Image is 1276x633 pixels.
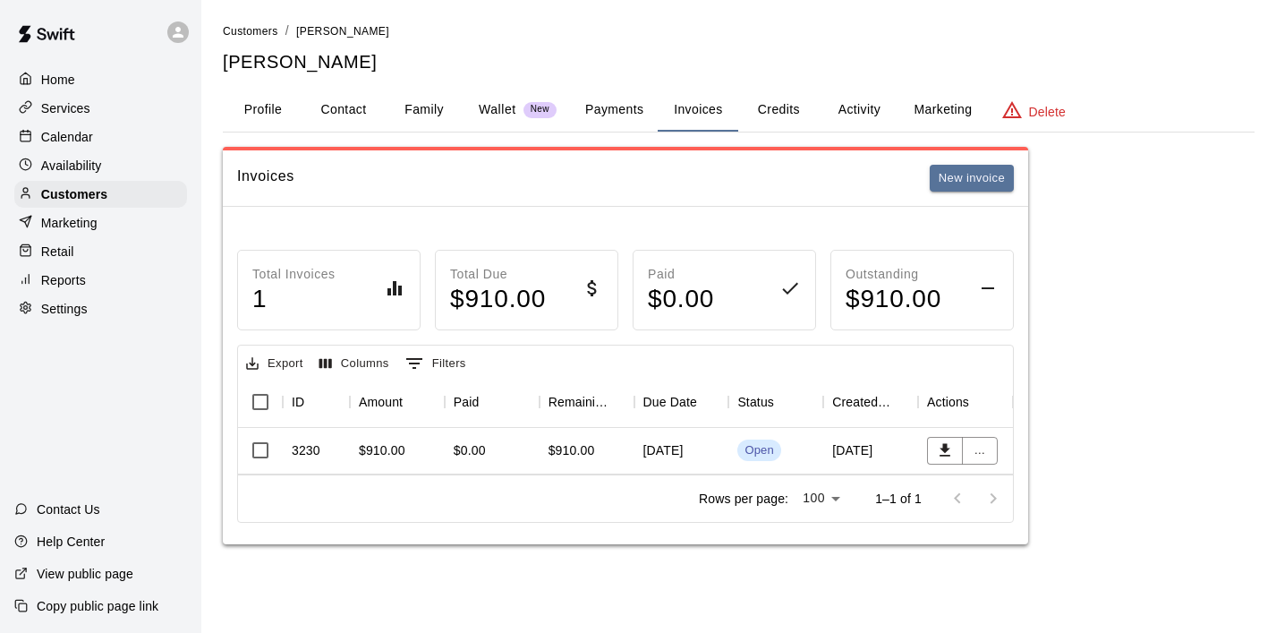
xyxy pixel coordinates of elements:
[899,89,986,132] button: Marketing
[303,89,384,132] button: Contact
[609,389,634,415] button: Sort
[819,89,899,132] button: Activity
[223,23,278,38] a: Customers
[571,89,658,132] button: Payments
[14,66,187,93] a: Home
[41,128,93,146] p: Calendar
[223,21,1255,41] nav: breadcrumb
[292,441,320,459] div: 3230
[14,210,187,236] a: Marketing
[549,441,595,459] div: $910.00
[14,95,187,122] a: Services
[403,389,428,415] button: Sort
[237,165,294,192] h6: Invoices
[875,490,922,508] p: 1–1 of 1
[846,284,941,315] h4: $ 910.00
[223,25,278,38] span: Customers
[445,377,540,427] div: Paid
[969,389,994,415] button: Sort
[252,265,336,284] p: Total Invoices
[384,89,464,132] button: Family
[14,152,187,179] a: Availability
[697,389,722,415] button: Sort
[738,89,819,132] button: Credits
[14,267,187,294] a: Reports
[832,377,893,427] div: Created On
[292,377,304,427] div: ID
[450,265,546,284] p: Total Due
[454,377,480,427] div: Paid
[454,441,486,459] div: $0.00
[296,25,389,38] span: [PERSON_NAME]
[41,157,102,175] p: Availability
[223,50,1255,74] h5: [PERSON_NAME]
[14,238,187,265] a: Retail
[14,124,187,150] a: Calendar
[634,377,729,427] div: Due Date
[479,389,504,415] button: Sort
[479,100,516,119] p: Wallet
[37,533,105,551] p: Help Center
[927,437,963,465] button: Download PDF
[41,185,107,203] p: Customers
[634,428,729,475] div: [DATE]
[846,265,941,284] p: Outstanding
[962,437,998,465] button: ...
[549,377,609,427] div: Remaining
[658,89,738,132] button: Invoices
[37,500,100,518] p: Contact Us
[14,181,187,208] a: Customers
[252,284,336,315] h4: 1
[737,377,774,427] div: Status
[41,99,90,117] p: Services
[223,89,1255,132] div: basic tabs example
[223,89,303,132] button: Profile
[350,377,445,427] div: Amount
[14,295,187,322] a: Settings
[643,377,697,427] div: Due Date
[37,565,133,583] p: View public page
[648,284,714,315] h4: $ 0.00
[315,350,394,378] button: Select columns
[359,377,403,427] div: Amount
[523,104,557,115] span: New
[359,441,405,459] div: $910.00
[823,428,918,475] div: [DATE]
[699,490,788,508] p: Rows per page:
[283,377,350,427] div: ID
[893,389,918,415] button: Sort
[648,265,714,284] p: Paid
[401,349,471,378] button: Show filters
[285,21,289,40] li: /
[795,485,846,511] div: 100
[1029,103,1066,121] p: Delete
[41,271,86,289] p: Reports
[37,597,158,615] p: Copy public page link
[304,389,329,415] button: Sort
[41,243,74,261] p: Retail
[927,377,969,427] div: Actions
[41,71,75,89] p: Home
[41,214,98,232] p: Marketing
[41,300,88,318] p: Settings
[728,377,823,427] div: Status
[744,442,773,459] div: Open
[930,165,1014,192] button: New invoice
[774,389,799,415] button: Sort
[242,350,308,378] button: Export
[823,377,918,427] div: Created On
[450,284,546,315] h4: $ 910.00
[918,377,1013,427] div: Actions
[540,377,634,427] div: Remaining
